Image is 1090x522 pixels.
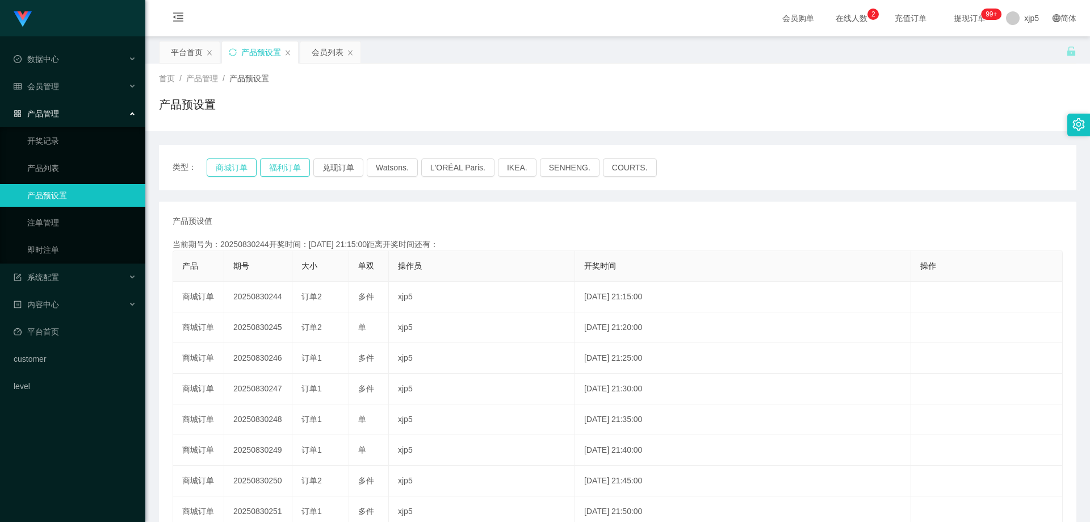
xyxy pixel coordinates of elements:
td: 商城订单 [173,282,224,312]
td: [DATE] 21:35:00 [575,404,911,435]
span: 会员管理 [14,82,59,91]
td: 20250830250 [224,466,292,496]
i: 图标: appstore-o [14,110,22,118]
a: 图标: dashboard平台首页 [14,320,136,343]
td: [DATE] 21:20:00 [575,312,911,343]
td: 20250830249 [224,435,292,466]
td: 20250830244 [224,282,292,312]
span: 单 [358,415,366,424]
span: 数据中心 [14,55,59,64]
span: 订单1 [301,353,322,362]
span: 产品管理 [14,109,59,118]
div: 会员列表 [312,41,343,63]
span: 订单2 [301,292,322,301]
i: 图标: close [347,49,354,56]
span: 产品管理 [186,74,218,83]
td: [DATE] 21:25:00 [575,343,911,374]
span: 多件 [358,507,374,516]
a: customer [14,348,136,370]
td: xjp5 [389,343,575,374]
span: 订单1 [301,384,322,393]
span: 订单1 [301,445,322,454]
span: 单 [358,445,366,454]
img: logo.9652507e.png [14,11,32,27]
td: 20250830246 [224,343,292,374]
td: 商城订单 [173,343,224,374]
span: 开奖时间 [584,261,616,270]
i: 图标: form [14,273,22,281]
i: 图标: close [206,49,213,56]
td: 商城订单 [173,312,224,343]
span: 多件 [358,384,374,393]
span: 订单2 [301,323,322,332]
sup: 233 [981,9,1001,20]
td: [DATE] 21:45:00 [575,466,911,496]
div: 当前期号为：20250830244开奖时间：[DATE] 21:15:00距离开奖时间还有： [173,239,1063,250]
i: 图标: unlock [1066,46,1076,56]
i: 图标: profile [14,300,22,308]
span: 提现订单 [948,14,991,22]
span: 操作员 [398,261,422,270]
td: xjp5 [389,282,575,312]
td: xjp5 [389,312,575,343]
td: 商城订单 [173,435,224,466]
i: 图标: menu-fold [159,1,198,37]
a: 注单管理 [27,211,136,234]
span: 订单1 [301,415,322,424]
button: 兑现订单 [313,158,363,177]
td: xjp5 [389,374,575,404]
button: IKEA. [498,158,536,177]
span: 多件 [358,476,374,485]
i: 图标: table [14,82,22,90]
button: 商城订单 [207,158,257,177]
span: 操作 [920,261,936,270]
button: Watsons. [367,158,418,177]
td: 20250830245 [224,312,292,343]
span: 单 [358,323,366,332]
span: 产品预设置 [229,74,269,83]
span: / [223,74,225,83]
a: 即时注单 [27,239,136,261]
sup: 2 [867,9,879,20]
i: 图标: global [1053,14,1060,22]
span: 多件 [358,353,374,362]
td: 商城订单 [173,466,224,496]
td: [DATE] 21:40:00 [575,435,911,466]
span: 内容中心 [14,300,59,309]
button: COURTS. [603,158,657,177]
button: SENHENG. [540,158,599,177]
button: L'ORÉAL Paris. [421,158,494,177]
td: [DATE] 21:30:00 [575,374,911,404]
td: 商城订单 [173,404,224,435]
h1: 产品预设置 [159,96,216,113]
i: 图标: setting [1072,118,1085,131]
a: 开奖记录 [27,130,136,152]
a: level [14,375,136,398]
span: / [179,74,182,83]
i: 图标: close [284,49,291,56]
td: 20250830248 [224,404,292,435]
span: 单双 [358,261,374,270]
td: [DATE] 21:15:00 [575,282,911,312]
td: xjp5 [389,404,575,435]
span: 订单2 [301,476,322,485]
td: 20250830247 [224,374,292,404]
span: 订单1 [301,507,322,516]
td: xjp5 [389,435,575,466]
p: 2 [871,9,875,20]
div: 平台首页 [171,41,203,63]
span: 产品 [182,261,198,270]
i: 图标: sync [229,48,237,56]
span: 在线人数 [830,14,873,22]
a: 产品预设置 [27,184,136,207]
span: 类型： [173,158,207,177]
i: 图标: check-circle-o [14,55,22,63]
td: 商城订单 [173,374,224,404]
a: 产品列表 [27,157,136,179]
span: 产品预设值 [173,215,212,227]
span: 大小 [301,261,317,270]
td: xjp5 [389,466,575,496]
span: 系统配置 [14,273,59,282]
span: 期号 [233,261,249,270]
span: 首页 [159,74,175,83]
